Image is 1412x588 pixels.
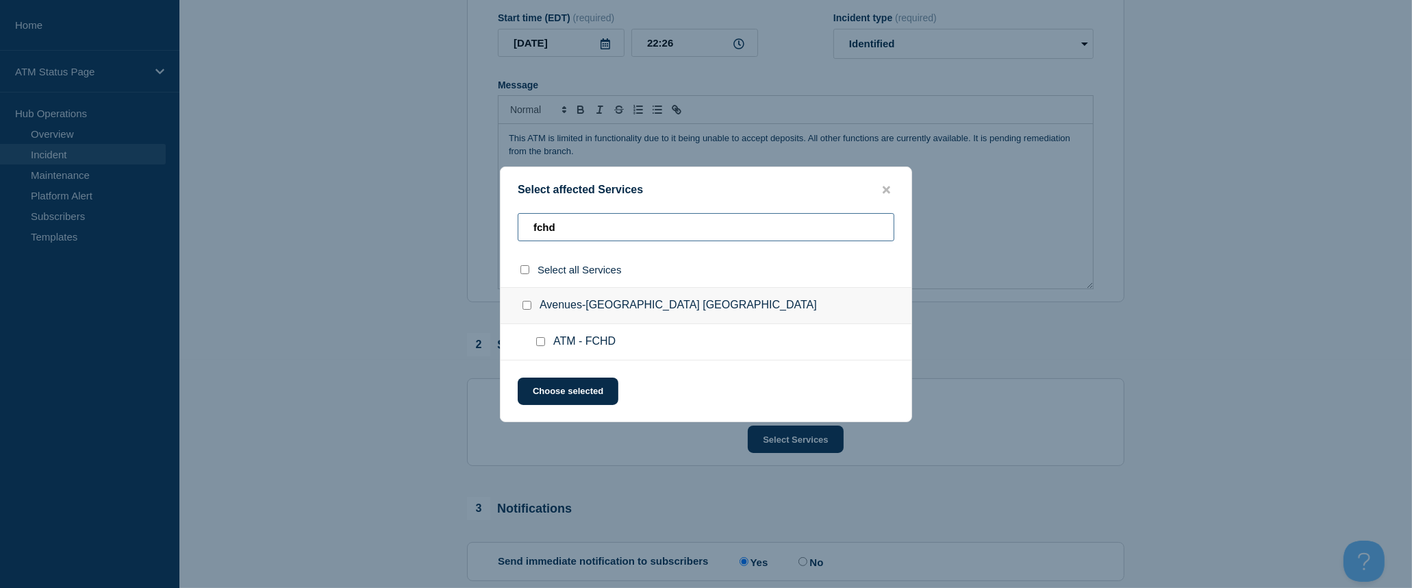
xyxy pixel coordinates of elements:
[520,265,529,274] input: select all checkbox
[553,335,616,349] span: ATM - FCHD
[522,301,531,310] input: Avenues-Jacksonville FL checkbox
[538,264,622,275] span: Select all Services
[879,184,894,197] button: close button
[501,184,911,197] div: Select affected Services
[518,213,894,241] input: Search
[536,337,545,346] input: ATM - FCHD checkbox
[501,287,911,324] div: Avenues-[GEOGRAPHIC_DATA] [GEOGRAPHIC_DATA]
[518,378,618,405] button: Choose selected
